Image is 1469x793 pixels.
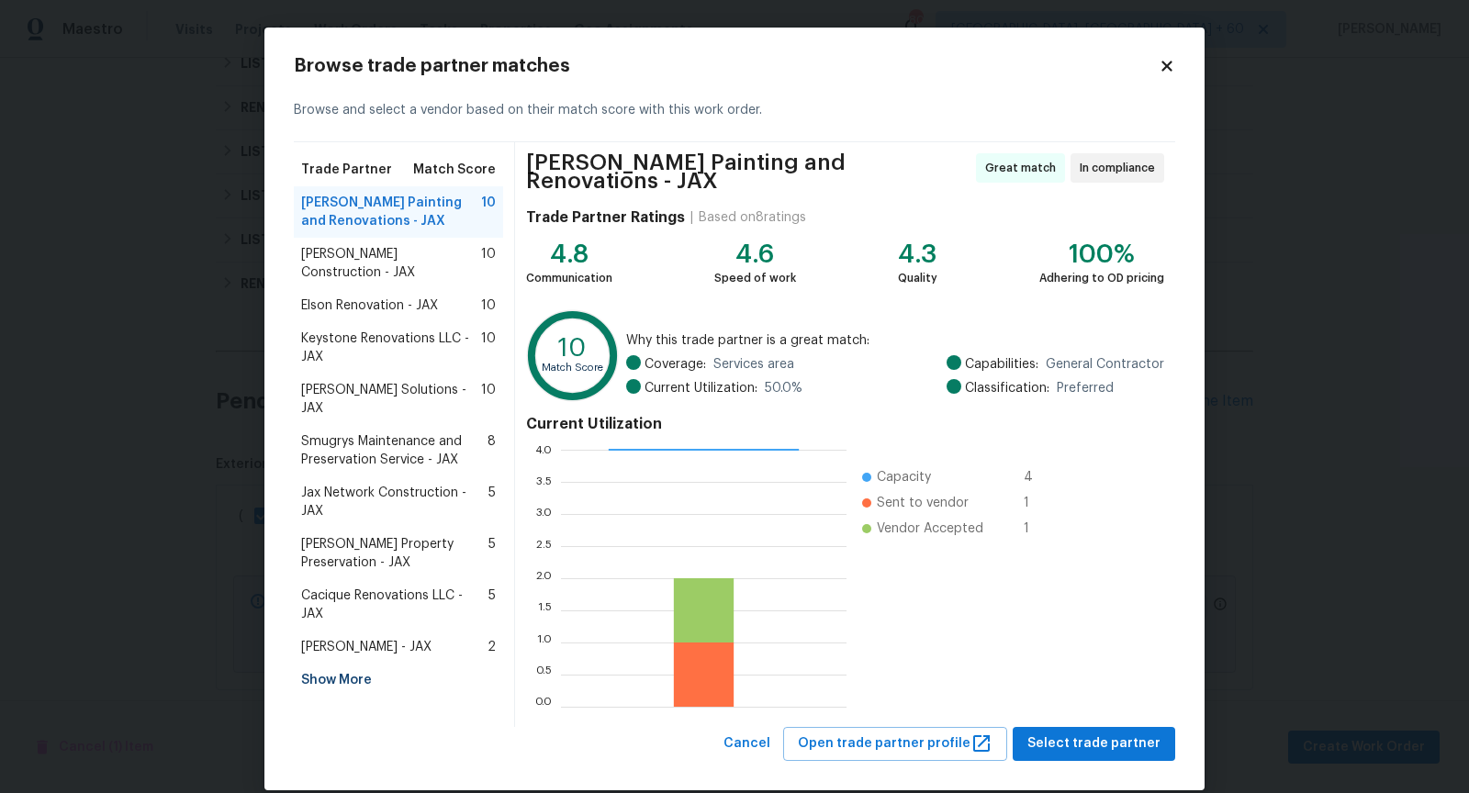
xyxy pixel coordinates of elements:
h4: Trade Partner Ratings [526,208,685,227]
span: Classification: [965,379,1049,397]
span: General Contractor [1046,355,1164,374]
text: 1.0 [537,637,552,648]
div: 4.6 [714,245,796,263]
span: Cancel [723,732,770,755]
span: [PERSON_NAME] Painting and Renovations - JAX [301,194,481,230]
span: Trade Partner [301,161,392,179]
div: Based on 8 ratings [699,208,806,227]
span: 10 [481,381,496,418]
span: Keystone Renovations LLC - JAX [301,329,481,366]
span: 50.0 % [765,379,802,397]
span: Elson Renovation - JAX [301,296,438,315]
text: Match Score [542,363,603,373]
text: 10 [558,335,587,361]
text: 3.5 [536,476,552,487]
span: 5 [488,535,496,572]
span: 2 [488,638,496,656]
span: 5 [488,484,496,520]
span: [PERSON_NAME] Painting and Renovations - JAX [526,153,970,190]
div: | [685,208,699,227]
span: 5 [488,586,496,623]
text: 0.5 [535,669,552,680]
div: 100% [1039,245,1164,263]
span: Match Score [413,161,496,179]
span: [PERSON_NAME] - JAX [301,638,432,656]
span: Jax Network Construction - JAX [301,484,488,520]
span: Cacique Renovations LLC - JAX [301,586,488,623]
span: Services area [713,355,794,374]
div: Communication [526,269,612,287]
span: [PERSON_NAME] Construction - JAX [301,245,481,282]
span: 10 [481,296,496,315]
text: 1.5 [538,605,552,616]
text: 2.5 [536,541,552,552]
span: 10 [481,194,496,230]
span: [PERSON_NAME] Property Preservation - JAX [301,535,488,572]
span: Capacity [877,468,931,486]
span: Why this trade partner is a great match: [626,331,1164,350]
div: Show More [294,664,503,697]
span: Open trade partner profile [798,732,992,755]
span: Sent to vendor [877,494,969,512]
span: 4 [1024,468,1053,486]
span: In compliance [1080,159,1162,177]
span: 1 [1024,494,1053,512]
button: Select trade partner [1013,727,1175,761]
span: 10 [481,245,496,282]
div: Speed of work [714,269,796,287]
text: 3.0 [535,508,552,519]
span: Great match [985,159,1063,177]
span: 8 [488,432,496,469]
div: Adhering to OD pricing [1039,269,1164,287]
text: 4.0 [534,444,552,455]
span: Vendor Accepted [877,519,983,538]
span: Select trade partner [1027,732,1161,755]
h4: Current Utilization [526,415,1164,433]
h2: Browse trade partner matches [294,57,1159,75]
div: 4.3 [898,245,937,263]
span: Capabilities: [965,355,1038,374]
span: Smugrys Maintenance and Preservation Service - JAX [301,432,488,469]
text: 0.0 [534,701,552,712]
span: [PERSON_NAME] Solutions - JAX [301,381,481,418]
span: Coverage: [645,355,706,374]
div: Browse and select a vendor based on their match score with this work order. [294,79,1175,142]
div: 4.8 [526,245,612,263]
span: 10 [481,329,496,366]
span: 1 [1024,519,1053,538]
button: Cancel [716,727,778,761]
text: 2.0 [535,573,552,584]
div: Quality [898,269,937,287]
span: Preferred [1057,379,1114,397]
span: Current Utilization: [645,379,757,397]
button: Open trade partner profile [783,727,1007,761]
